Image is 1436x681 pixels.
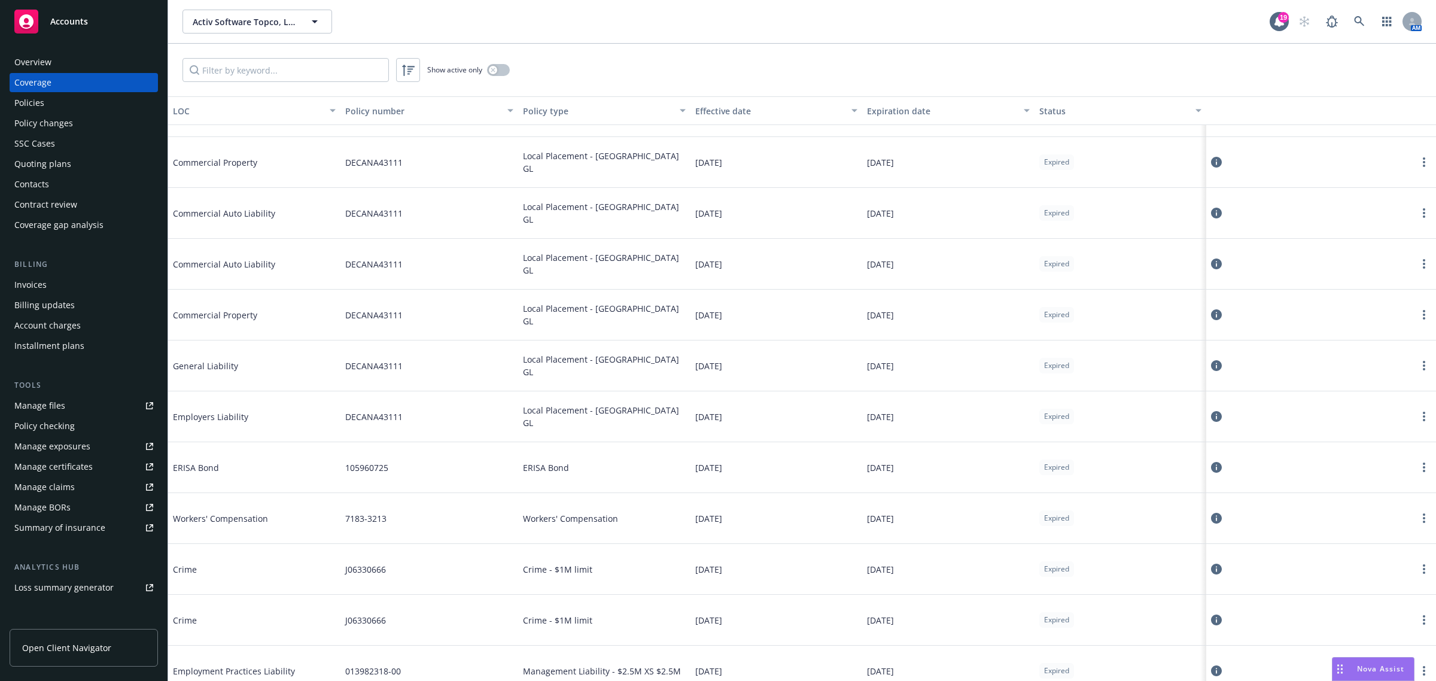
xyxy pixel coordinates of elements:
[173,156,352,169] span: Commercial Property
[10,53,158,72] a: Overview
[14,336,84,355] div: Installment plans
[867,665,894,677] span: [DATE]
[1332,658,1347,680] div: Drag to move
[14,215,104,235] div: Coverage gap analysis
[173,105,323,117] div: LOC
[10,578,158,597] a: Loss summary generator
[14,396,65,415] div: Manage files
[695,614,722,627] span: [DATE]
[523,353,686,378] span: Local Placement - [GEOGRAPHIC_DATA] GL
[523,665,681,677] span: Management Liability - $2.5M XS $2.5M
[1417,562,1431,576] a: more
[173,614,352,627] span: Crime
[1044,411,1069,422] span: Expired
[14,134,55,153] div: SSC Cases
[173,360,352,372] span: General Liability
[1417,308,1431,322] a: more
[345,411,403,423] span: DECANA43111
[523,614,592,627] span: Crime - $1M limit
[867,207,894,220] span: [DATE]
[14,518,105,537] div: Summary of insurance
[10,134,158,153] a: SSC Cases
[345,461,388,474] span: 105960725
[14,114,73,133] div: Policy changes
[1417,613,1431,627] a: more
[695,207,722,220] span: [DATE]
[10,518,158,537] a: Summary of insurance
[695,309,722,321] span: [DATE]
[1039,105,1189,117] div: Status
[14,478,75,497] div: Manage claims
[22,642,111,654] span: Open Client Navigator
[1035,96,1207,125] button: Status
[10,498,158,517] a: Manage BORs
[14,195,77,214] div: Contract review
[345,563,386,576] span: J06330666
[10,215,158,235] a: Coverage gap analysis
[1417,155,1431,169] a: more
[14,296,75,315] div: Billing updates
[10,259,158,270] div: Billing
[695,512,722,525] span: [DATE]
[14,457,93,476] div: Manage certificates
[867,614,894,627] span: [DATE]
[10,73,158,92] a: Coverage
[867,156,894,169] span: [DATE]
[10,457,158,476] a: Manage certificates
[14,416,75,436] div: Policy checking
[182,58,389,82] input: Filter by keyword...
[1332,657,1414,681] button: Nova Assist
[10,416,158,436] a: Policy checking
[867,105,1017,117] div: Expiration date
[14,437,90,456] div: Manage exposures
[427,65,482,75] span: Show active only
[523,563,592,576] span: Crime - $1M limit
[523,251,686,276] span: Local Placement - [GEOGRAPHIC_DATA] GL
[10,437,158,456] a: Manage exposures
[182,10,332,34] button: Activ Software Topco, LLC
[523,461,569,474] span: ERISA Bond
[690,96,863,125] button: Effective date
[345,309,403,321] span: DECANA43111
[345,156,403,169] span: DECANA43111
[1417,257,1431,271] a: more
[1417,409,1431,424] a: more
[867,258,894,270] span: [DATE]
[523,404,686,429] span: Local Placement - [GEOGRAPHIC_DATA] GL
[10,561,158,573] div: Analytics hub
[695,105,845,117] div: Effective date
[10,316,158,335] a: Account charges
[1044,157,1069,168] span: Expired
[173,665,352,677] span: Employment Practices Liability
[10,275,158,294] a: Invoices
[345,258,403,270] span: DECANA43111
[1320,10,1344,34] a: Report a Bug
[173,207,352,220] span: Commercial Auto Liability
[1417,511,1431,525] a: more
[345,105,500,117] div: Policy number
[10,175,158,194] a: Contacts
[1278,12,1289,23] div: 19
[1417,358,1431,373] a: more
[345,207,403,220] span: DECANA43111
[173,461,352,474] span: ERISA Bond
[1347,10,1371,34] a: Search
[523,302,686,327] span: Local Placement - [GEOGRAPHIC_DATA] GL
[695,411,722,423] span: [DATE]
[173,563,352,576] span: Crime
[1044,513,1069,524] span: Expired
[10,396,158,415] a: Manage files
[14,154,71,174] div: Quoting plans
[345,512,387,525] span: 7183-3213
[695,258,722,270] span: [DATE]
[14,73,51,92] div: Coverage
[173,309,352,321] span: Commercial Property
[14,53,51,72] div: Overview
[1417,664,1431,678] a: more
[10,379,158,391] div: Tools
[14,578,114,597] div: Loss summary generator
[1044,615,1069,625] span: Expired
[1375,10,1399,34] a: Switch app
[345,614,386,627] span: J06330666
